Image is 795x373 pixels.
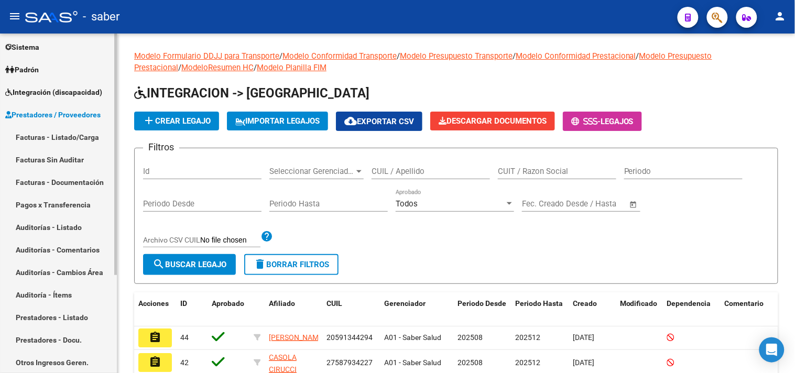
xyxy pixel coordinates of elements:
[5,41,39,53] span: Sistema
[344,117,414,126] span: Exportar CSV
[384,358,441,367] span: A01 - Saber Salud
[628,199,640,211] button: Open calendar
[384,333,441,342] span: A01 - Saber Salud
[269,333,325,342] span: [PERSON_NAME]
[322,292,380,327] datatable-header-cell: CUIL
[254,258,266,270] mat-icon: delete
[515,358,540,367] span: 202512
[725,299,764,308] span: Comentario
[83,5,119,28] span: - saber
[563,112,642,131] button: -Legajos
[439,116,547,126] span: Descargar Documentos
[569,292,616,327] datatable-header-cell: Creado
[565,199,616,209] input: End date
[143,236,200,244] span: Archivo CSV CUIL
[149,331,161,344] mat-icon: assignment
[257,63,326,72] a: Modelo Planilla FIM
[282,51,397,61] a: Modelo Conformidad Transporte
[458,358,483,367] span: 202508
[5,109,101,120] span: Prestadores / Proveedores
[265,292,322,327] datatable-header-cell: Afiliado
[616,292,663,327] datatable-header-cell: Modificado
[620,299,658,308] span: Modificado
[260,230,273,243] mat-icon: help
[8,10,21,23] mat-icon: menu
[511,292,569,327] datatable-header-cell: Periodo Hasta
[143,254,236,275] button: Buscar Legajo
[143,140,179,155] h3: Filtros
[663,292,721,327] datatable-header-cell: Dependencia
[774,10,787,23] mat-icon: person
[134,292,176,327] datatable-header-cell: Acciones
[384,299,426,308] span: Gerenciador
[573,333,594,342] span: [DATE]
[601,117,634,126] span: Legajos
[200,236,260,245] input: Archivo CSV CUIL
[721,292,783,327] datatable-header-cell: Comentario
[227,112,328,130] button: IMPORTAR LEGAJOS
[522,199,556,209] input: Start date
[212,299,244,308] span: Aprobado
[326,333,373,342] span: 20591344294
[244,254,339,275] button: Borrar Filtros
[571,117,601,126] span: -
[181,63,254,72] a: ModeloResumen HC
[400,51,513,61] a: Modelo Presupuesto Transporte
[380,292,453,327] datatable-header-cell: Gerenciador
[5,86,102,98] span: Integración (discapacidad)
[149,356,161,368] mat-icon: assignment
[143,114,155,127] mat-icon: add
[430,112,555,130] button: Descargar Documentos
[5,64,39,75] span: Padrón
[153,258,165,270] mat-icon: search
[326,358,373,367] span: 27587934227
[176,292,208,327] datatable-header-cell: ID
[336,112,422,131] button: Exportar CSV
[344,115,357,127] mat-icon: cloud_download
[153,260,226,269] span: Buscar Legajo
[326,299,342,308] span: CUIL
[515,299,563,308] span: Periodo Hasta
[134,86,369,101] span: INTEGRACION -> [GEOGRAPHIC_DATA]
[515,333,540,342] span: 202512
[138,299,169,308] span: Acciones
[208,292,249,327] datatable-header-cell: Aprobado
[143,116,211,126] span: Crear Legajo
[396,199,418,209] span: Todos
[458,299,506,308] span: Periodo Desde
[269,167,354,176] span: Seleccionar Gerenciador
[458,333,483,342] span: 202508
[667,299,711,308] span: Dependencia
[254,260,329,269] span: Borrar Filtros
[180,358,189,367] span: 42
[180,299,187,308] span: ID
[134,51,279,61] a: Modelo Formulario DDJJ para Transporte
[269,299,295,308] span: Afiliado
[134,112,219,130] button: Crear Legajo
[235,116,320,126] span: IMPORTAR LEGAJOS
[759,337,785,363] div: Open Intercom Messenger
[180,333,189,342] span: 44
[573,358,594,367] span: [DATE]
[453,292,511,327] datatable-header-cell: Periodo Desde
[573,299,597,308] span: Creado
[516,51,636,61] a: Modelo Conformidad Prestacional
